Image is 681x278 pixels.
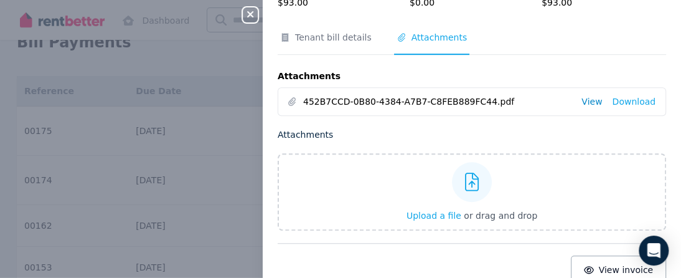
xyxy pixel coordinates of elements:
[278,70,666,82] p: Attachments
[581,95,602,108] a: View
[406,209,537,222] button: Upload a file or drag and drop
[406,211,461,221] span: Upload a file
[639,236,669,266] div: Open Intercom Messenger
[295,31,372,44] span: Tenant bill details
[278,128,666,141] p: Attachments
[612,95,655,108] a: Download
[303,95,571,108] span: 452B7CCD-0B80-4384-A7B7-C8FEB889FC44.pdf
[599,265,654,275] span: View invoice
[411,31,467,44] span: Attachments
[278,31,666,55] nav: Tabs
[464,211,537,221] span: or drag and drop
